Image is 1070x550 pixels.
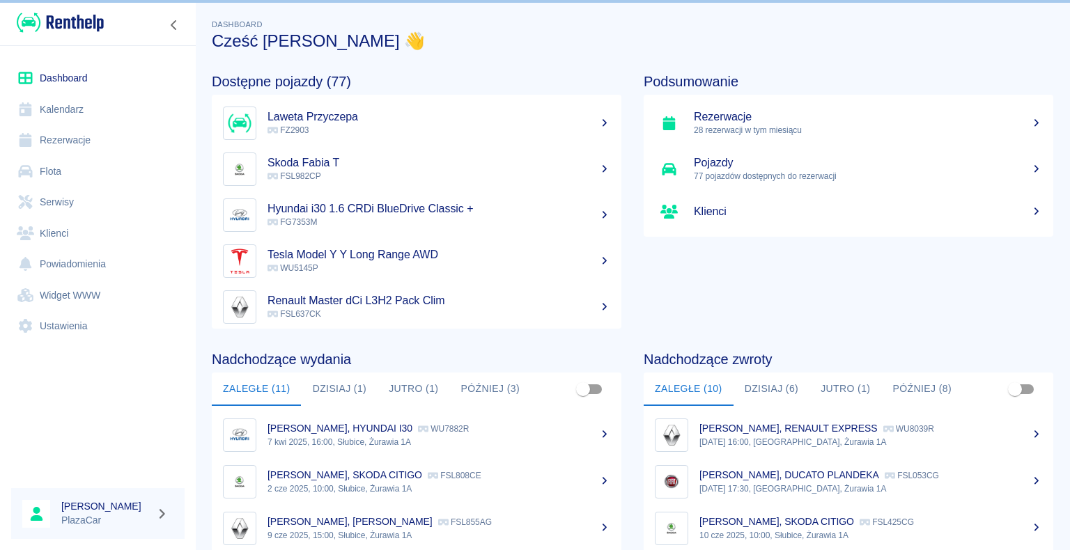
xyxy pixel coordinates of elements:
span: Pokaż przypisane tylko do mnie [570,376,596,402]
p: FSL855AG [438,517,492,527]
p: 7 kwi 2025, 16:00, Słubice, Żurawia 1A [267,436,610,448]
a: Rezerwacje28 rezerwacji w tym miesiącu [644,100,1053,146]
span: FSL637CK [267,309,321,319]
a: Widget WWW [11,280,185,311]
p: 9 cze 2025, 15:00, Słubice, Żurawia 1A [267,529,610,542]
img: Image [226,110,253,136]
img: Image [226,156,253,182]
img: Image [226,294,253,320]
img: Image [226,422,253,448]
button: Zaległe (10) [644,372,734,406]
img: Image [226,515,253,542]
p: 2 cze 2025, 10:00, Słubice, Żurawia 1A [267,482,610,495]
p: 77 pojazdów dostępnych do rezerwacji [694,170,1042,182]
span: FG7353M [267,217,317,227]
p: WU8039R [883,424,934,434]
h5: Renault Master dCi L3H2 Pack Clim [267,294,610,308]
button: Zaległe (11) [212,372,302,406]
img: Image [226,248,253,274]
button: Później (8) [881,372,963,406]
a: ImageHyundai i30 1.6 CRDi BlueDrive Classic + FG7353M [212,192,621,238]
a: Image[PERSON_NAME], RENAULT EXPRESS WU8039R[DATE] 16:00, [GEOGRAPHIC_DATA], Żurawia 1A [644,411,1053,458]
h5: Skoda Fabia T [267,156,610,170]
button: Dzisiaj (6) [734,372,810,406]
p: [PERSON_NAME], SKODA CITIGO [267,469,422,480]
h5: Tesla Model Y Y Long Range AWD [267,248,610,262]
a: Image[PERSON_NAME], DUCATO PLANDEKA FSL053CG[DATE] 17:30, [GEOGRAPHIC_DATA], Żurawia 1A [644,458,1053,505]
a: ImageSkoda Fabia T FSL982CP [212,146,621,192]
p: 10 cze 2025, 10:00, Słubice, Żurawia 1A [699,529,1042,542]
p: FSL053CG [885,471,939,480]
h5: Klienci [694,205,1042,219]
a: Dashboard [11,63,185,94]
span: FSL982CP [267,171,321,181]
a: Image[PERSON_NAME], SKODA CITIGO FSL808CE2 cze 2025, 10:00, Słubice, Żurawia 1A [212,458,621,505]
button: Jutro (1) [378,372,449,406]
p: [PERSON_NAME], DUCATO PLANDEKA [699,469,879,480]
span: Dashboard [212,20,263,29]
a: ImageTesla Model Y Y Long Range AWD WU5145P [212,238,621,284]
img: Renthelp logo [17,11,104,34]
p: [PERSON_NAME], HYUNDAI I30 [267,423,412,434]
p: [PERSON_NAME], SKODA CITIGO [699,516,854,527]
a: Pojazdy77 pojazdów dostępnych do rezerwacji [644,146,1053,192]
button: Jutro (1) [809,372,881,406]
p: [PERSON_NAME], [PERSON_NAME] [267,516,433,527]
p: 28 rezerwacji w tym miesiącu [694,124,1042,136]
h5: Pojazdy [694,156,1042,170]
img: Image [658,515,685,542]
p: PlazaCar [61,513,150,528]
h6: [PERSON_NAME] [61,499,150,513]
a: Powiadomienia [11,249,185,280]
span: Pokaż przypisane tylko do mnie [1002,376,1028,402]
h5: Rezerwacje [694,110,1042,124]
p: WU7882R [418,424,469,434]
img: Image [658,469,685,495]
button: Później (3) [449,372,531,406]
img: Image [226,202,253,228]
h3: Cześć [PERSON_NAME] 👋 [212,31,1053,51]
h4: Nadchodzące wydania [212,351,621,368]
button: Dzisiaj (1) [302,372,378,406]
a: ImageRenault Master dCi L3H2 Pack Clim FSL637CK [212,284,621,330]
a: Image[PERSON_NAME], HYUNDAI I30 WU7882R7 kwi 2025, 16:00, Słubice, Żurawia 1A [212,411,621,458]
a: ImageLaweta Przyczepa FZ2903 [212,100,621,146]
p: [DATE] 17:30, [GEOGRAPHIC_DATA], Żurawia 1A [699,482,1042,495]
img: Image [658,422,685,448]
button: Zwiń nawigację [164,16,185,34]
h4: Dostępne pojazdy (77) [212,73,621,90]
h4: Podsumowanie [644,73,1053,90]
a: Flota [11,156,185,187]
span: FZ2903 [267,125,309,135]
a: Klienci [644,192,1053,231]
p: FSL425CG [860,517,914,527]
span: WU5145P [267,263,318,273]
h5: Hyundai i30 1.6 CRDi BlueDrive Classic + [267,202,610,216]
h4: Nadchodzące zwroty [644,351,1053,368]
p: [PERSON_NAME], RENAULT EXPRESS [699,423,878,434]
p: [DATE] 16:00, [GEOGRAPHIC_DATA], Żurawia 1A [699,436,1042,448]
a: Renthelp logo [11,11,104,34]
a: Serwisy [11,187,185,218]
h5: Laweta Przyczepa [267,110,610,124]
a: Rezerwacje [11,125,185,156]
p: FSL808CE [428,471,481,480]
a: Kalendarz [11,94,185,125]
a: Ustawienia [11,311,185,342]
img: Image [226,469,253,495]
a: Klienci [11,218,185,249]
